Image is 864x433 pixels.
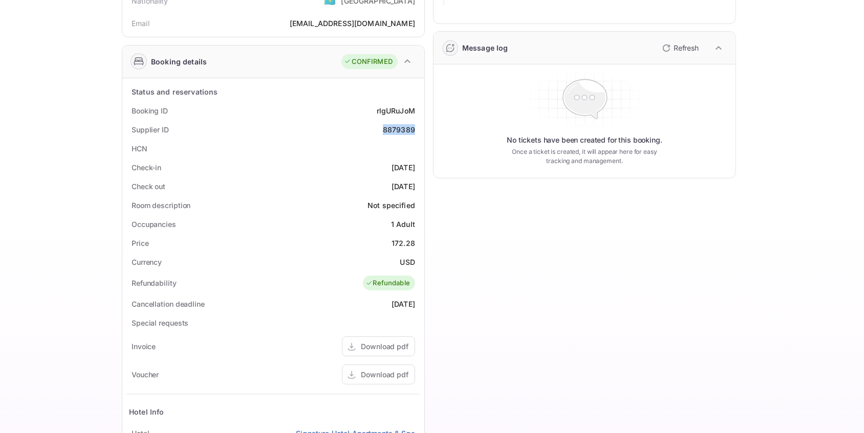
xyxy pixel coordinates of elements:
div: 1 Adult [391,219,415,230]
div: 172.28 [392,238,415,248]
div: HCN [132,143,147,154]
div: Not specified [368,200,415,211]
div: Occupancies [132,219,176,230]
p: Refresh [674,42,699,53]
div: [EMAIL_ADDRESS][DOMAIN_NAME] [290,18,415,29]
div: Cancellation deadline [132,299,205,309]
div: Email [132,18,149,29]
div: Booking ID [132,105,168,116]
p: Once a ticket is created, it will appear here for easy tracking and management. [504,147,665,166]
div: 8879389 [383,124,415,135]
div: Refundable [365,278,411,288]
div: Invoice [132,341,156,352]
div: rlgURuJoM [377,105,415,116]
div: [DATE] [392,299,415,309]
div: Room description [132,200,190,211]
div: USD [400,257,415,267]
p: No tickets have been created for this booking. [507,135,662,145]
div: Hotel Info [129,406,164,417]
div: Check-in [132,162,161,173]
div: Special requests [132,317,188,328]
div: CONFIRMED [344,57,393,67]
div: Download pdf [361,341,408,352]
button: Refresh [656,40,703,56]
div: [DATE] [392,181,415,192]
div: [DATE] [392,162,415,173]
div: Check out [132,181,165,192]
div: Supplier ID [132,124,169,135]
div: Refundability [132,278,177,288]
div: Price [132,238,149,248]
div: Status and reservations [132,86,218,97]
div: Booking details [151,56,207,67]
div: Currency [132,257,162,267]
div: Message log [462,42,508,53]
div: Download pdf [361,369,408,380]
div: Voucher [132,369,159,380]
